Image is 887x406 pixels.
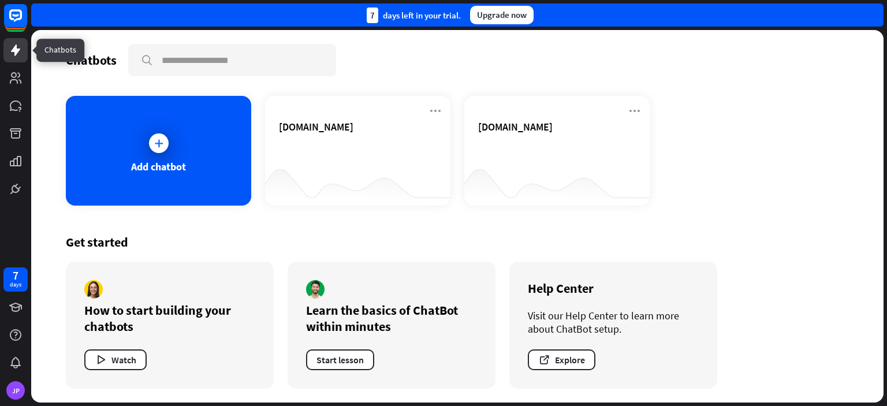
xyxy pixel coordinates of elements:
div: How to start building your chatbots [84,302,255,334]
div: days [10,281,21,289]
button: Explore [528,349,595,370]
img: author [306,280,325,299]
div: JP [6,381,25,400]
div: Upgrade now [470,6,534,24]
div: Visit our Help Center to learn more about ChatBot setup. [528,309,699,336]
div: Get started [66,234,849,250]
div: Chatbots [66,52,117,68]
div: 7 [367,8,378,23]
div: Learn the basics of ChatBot within minutes [306,302,477,334]
div: Help Center [528,280,699,296]
div: 7 [13,270,18,281]
button: Watch [84,349,147,370]
div: days left in your trial. [367,8,461,23]
a: 7 days [3,267,28,292]
img: author [84,280,103,299]
div: Add chatbot [131,160,186,173]
button: Start lesson [306,349,374,370]
span: jchpropertiesil.com [279,120,353,133]
span: jchpropertiesil.com [478,120,553,133]
button: Open LiveChat chat widget [9,5,44,39]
